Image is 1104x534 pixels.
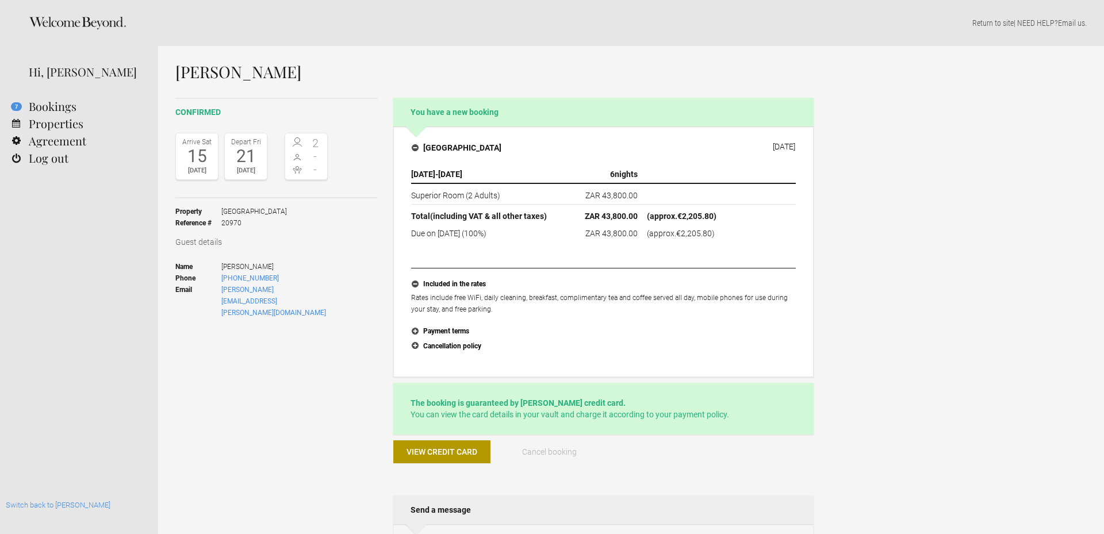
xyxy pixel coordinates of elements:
[411,292,796,315] p: Rates include free WiFi, daily cleaning, breakfast, complimentary tea and coffee served all day, ...
[972,18,1014,28] a: Return to site
[647,229,715,238] span: (approx. )
[585,212,638,221] flynt-currency: ZAR 43,800.00
[228,165,264,176] div: [DATE]
[6,501,110,509] a: Switch back to [PERSON_NAME]
[175,272,221,284] strong: Phone
[677,212,714,221] flynt-currency: €2,205.80
[228,148,264,165] div: 21
[393,440,490,463] button: View credit card
[11,102,22,111] flynt-notification-badge: 7
[411,397,796,420] p: You can view the card details in your vault and charge it according to your payment policy.
[773,142,795,151] div: [DATE]
[411,183,565,205] td: Superior Room (2 Adults)
[175,17,1087,29] p: | NEED HELP? .
[306,164,325,175] span: -
[221,261,328,272] span: [PERSON_NAME]
[501,440,599,463] button: Cancel booking
[179,136,215,148] div: Arrive Sat
[221,217,287,229] span: 20970
[430,212,547,221] span: (including VAT & all other taxes)
[565,166,642,183] th: nights
[1058,18,1085,28] a: Email us
[175,63,814,80] h1: [PERSON_NAME]
[179,148,215,165] div: 15
[610,170,615,179] span: 6
[411,225,565,239] td: Due on [DATE] (100%)
[393,98,814,126] h2: You have a new booking
[411,339,796,354] button: Cancellation policy
[175,236,378,248] h3: Guest details
[306,151,325,162] span: -
[647,212,716,221] span: (approx. )
[411,166,565,183] th: -
[179,165,215,176] div: [DATE]
[175,261,221,272] strong: Name
[221,286,326,317] a: [PERSON_NAME][EMAIL_ADDRESS][PERSON_NAME][DOMAIN_NAME]
[407,447,477,456] span: View credit card
[438,170,462,179] span: [DATE]
[221,206,287,217] span: [GEOGRAPHIC_DATA]
[175,106,378,118] h2: confirmed
[228,136,264,148] div: Depart Fri
[306,137,325,149] span: 2
[411,398,626,408] strong: The booking is guaranteed by [PERSON_NAME] credit card.
[522,447,577,456] span: Cancel booking
[29,63,141,80] div: Hi, [PERSON_NAME]
[412,142,501,153] h4: [GEOGRAPHIC_DATA]
[221,274,279,282] a: [PHONE_NUMBER]
[676,229,712,238] flynt-currency: €2,205.80
[411,205,565,225] th: Total
[411,324,796,339] button: Payment terms
[585,191,638,200] flynt-currency: ZAR 43,800.00
[411,277,796,292] button: Included in the rates
[585,229,638,238] flynt-currency: ZAR 43,800.00
[175,206,221,217] strong: Property
[393,495,814,524] h2: Send a message
[175,217,221,229] strong: Reference #
[402,136,804,160] button: [GEOGRAPHIC_DATA] [DATE]
[411,170,435,179] span: [DATE]
[175,284,221,318] strong: Email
